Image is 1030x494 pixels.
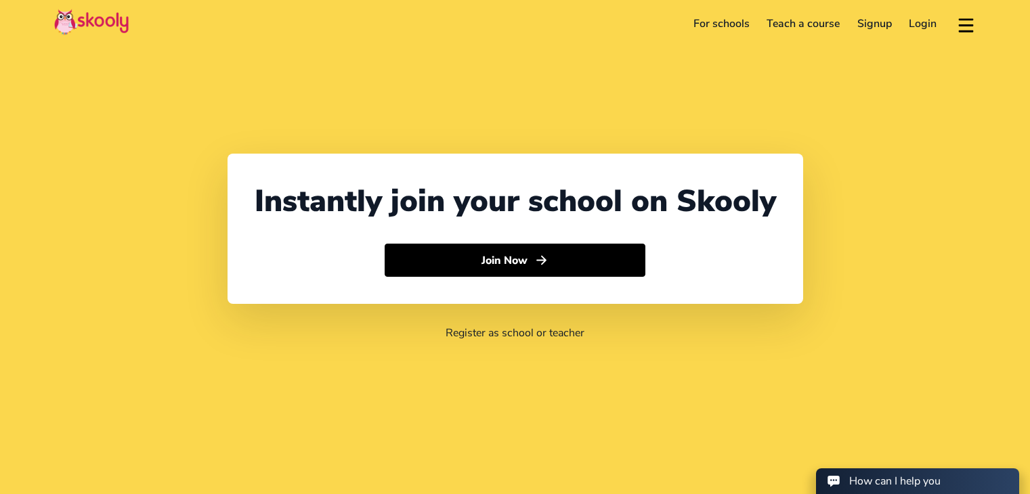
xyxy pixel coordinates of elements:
[446,325,584,340] a: Register as school or teacher
[685,13,758,35] a: For schools
[758,13,849,35] a: Teach a course
[255,181,776,222] div: Instantly join your school on Skooly
[849,13,901,35] a: Signup
[385,244,645,277] button: Join Nowarrow forward outline
[956,13,976,35] button: menu outline
[534,253,549,267] ion-icon: arrow forward outline
[54,9,129,35] img: Skooly
[901,13,946,35] a: Login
